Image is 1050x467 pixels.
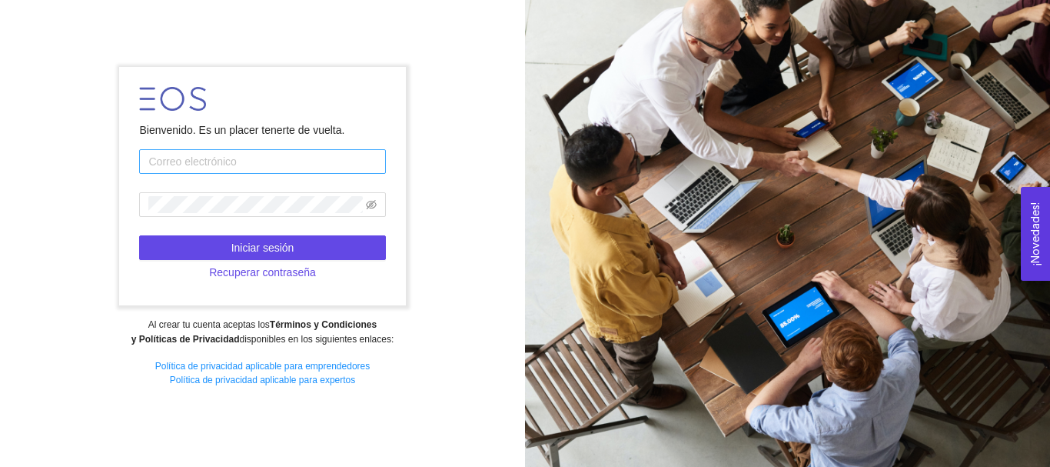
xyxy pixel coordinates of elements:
[209,264,316,281] span: Recuperar contraseña
[139,87,206,111] img: LOGO
[131,319,377,345] strong: Términos y Condiciones y Políticas de Privacidad
[170,375,355,385] a: Política de privacidad aplicable para expertos
[139,149,385,174] input: Correo electrónico
[366,199,377,210] span: eye-invisible
[1021,187,1050,281] button: Open Feedback Widget
[155,361,370,372] a: Política de privacidad aplicable para emprendedores
[139,266,385,279] a: Recuperar contraseña
[139,122,385,138] div: Bienvenido. Es un placer tenerte de vuelta.
[10,318,514,347] div: Al crear tu cuenta aceptas los disponibles en los siguientes enlaces:
[139,260,385,285] button: Recuperar contraseña
[231,239,294,256] span: Iniciar sesión
[139,235,385,260] button: Iniciar sesión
